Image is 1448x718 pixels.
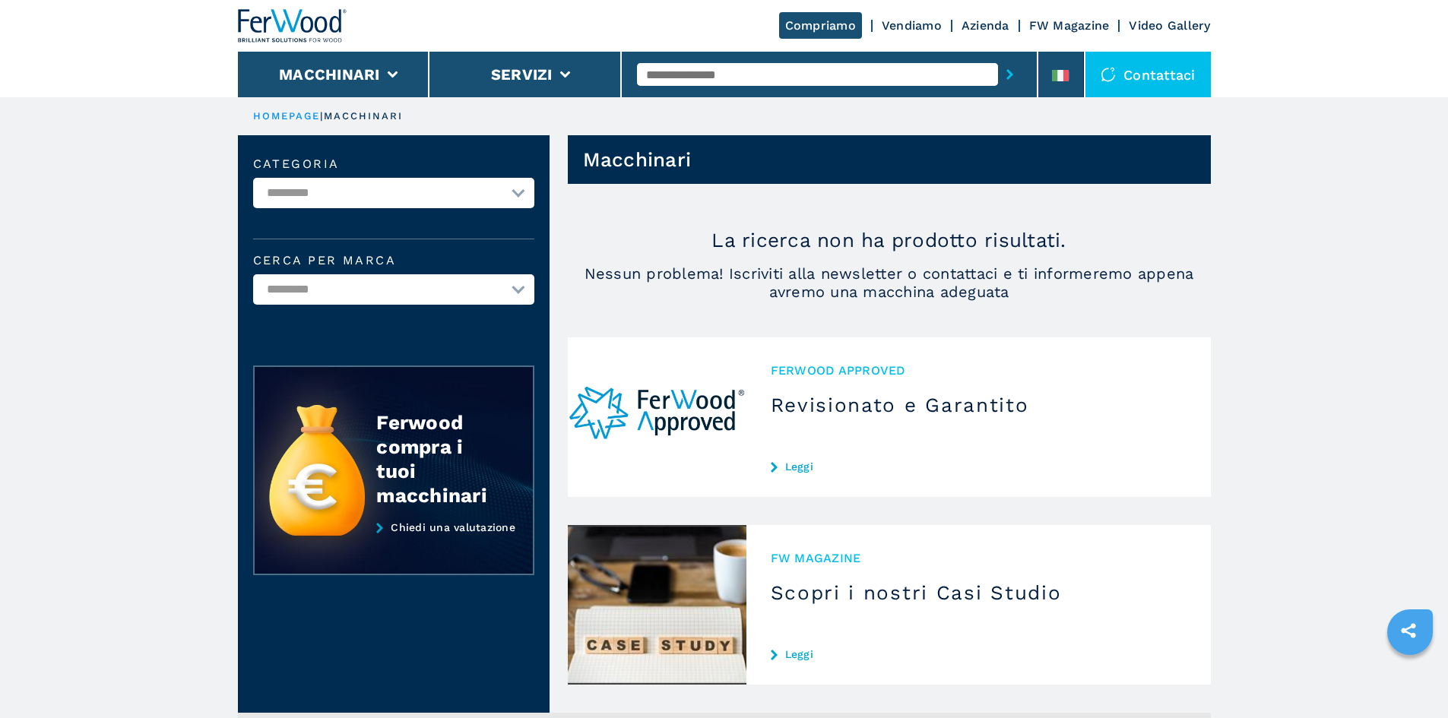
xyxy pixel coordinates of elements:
[771,362,1187,379] span: Ferwood Approved
[1129,18,1210,33] a: Video Gallery
[583,147,692,172] h1: Macchinari
[1085,52,1211,97] div: Contattaci
[279,65,380,84] button: Macchinari
[1383,650,1437,707] iframe: Chat
[320,110,323,122] span: |
[253,158,534,170] label: Categoria
[253,110,321,122] a: HOMEPAGE
[771,580,1187,605] h3: Scopri i nostri Casi Studio
[238,9,347,43] img: Ferwood
[1029,18,1110,33] a: FW Magazine
[882,18,942,33] a: Vendiamo
[771,460,1187,473] a: Leggi
[568,337,746,497] img: Revisionato e Garantito
[376,410,502,508] div: Ferwood compra i tuoi macchinari
[324,109,404,123] p: macchinari
[253,521,534,576] a: Chiedi una valutazione
[998,57,1022,92] button: submit-button
[1101,67,1116,82] img: Contattaci
[771,648,1187,660] a: Leggi
[771,393,1187,417] h3: Revisionato e Garantito
[568,228,1211,252] p: La ricerca non ha prodotto risultati.
[568,525,746,685] img: Scopri i nostri Casi Studio
[491,65,553,84] button: Servizi
[1389,612,1427,650] a: sharethis
[779,12,862,39] a: Compriamo
[771,549,1187,567] span: FW MAGAZINE
[253,255,534,267] label: Cerca per marca
[568,264,1211,301] span: Nessun problema! Iscriviti alla newsletter o contattaci e ti informeremo appena avremo una macchi...
[962,18,1009,33] a: Azienda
